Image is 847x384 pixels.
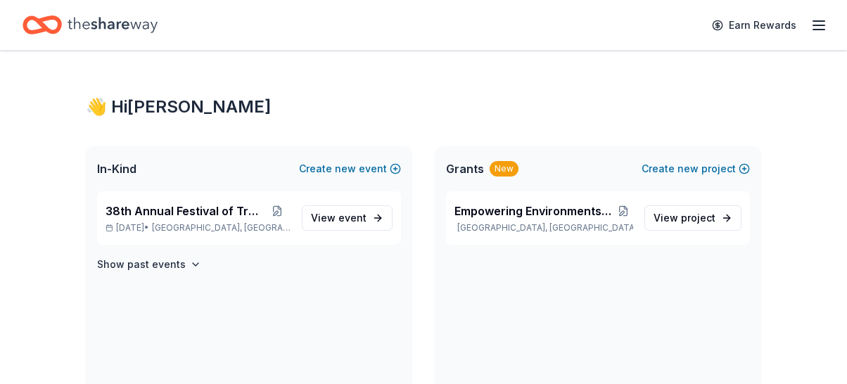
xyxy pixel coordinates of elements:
span: Grants [446,160,484,177]
span: new [677,160,699,177]
p: [DATE] • [106,222,291,233]
a: View project [644,205,741,231]
div: New [490,161,518,177]
button: Createnewproject [642,160,750,177]
span: event [338,212,367,224]
button: Createnewevent [299,160,401,177]
span: Empowering Environments - ALL ACCESS [454,203,613,219]
span: new [335,160,356,177]
button: Show past events [97,256,201,273]
a: Home [23,8,158,41]
p: [GEOGRAPHIC_DATA], [GEOGRAPHIC_DATA] [454,222,633,233]
span: In-Kind [97,160,136,177]
div: 👋 Hi [PERSON_NAME] [86,96,761,118]
span: View [654,210,715,226]
a: Earn Rewards [703,13,805,38]
span: [GEOGRAPHIC_DATA], [GEOGRAPHIC_DATA] [152,222,291,233]
span: 38th Annual Festival of Trees [106,203,263,219]
a: View event [302,205,393,231]
span: View [311,210,367,226]
span: project [681,212,715,224]
h4: Show past events [97,256,186,273]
